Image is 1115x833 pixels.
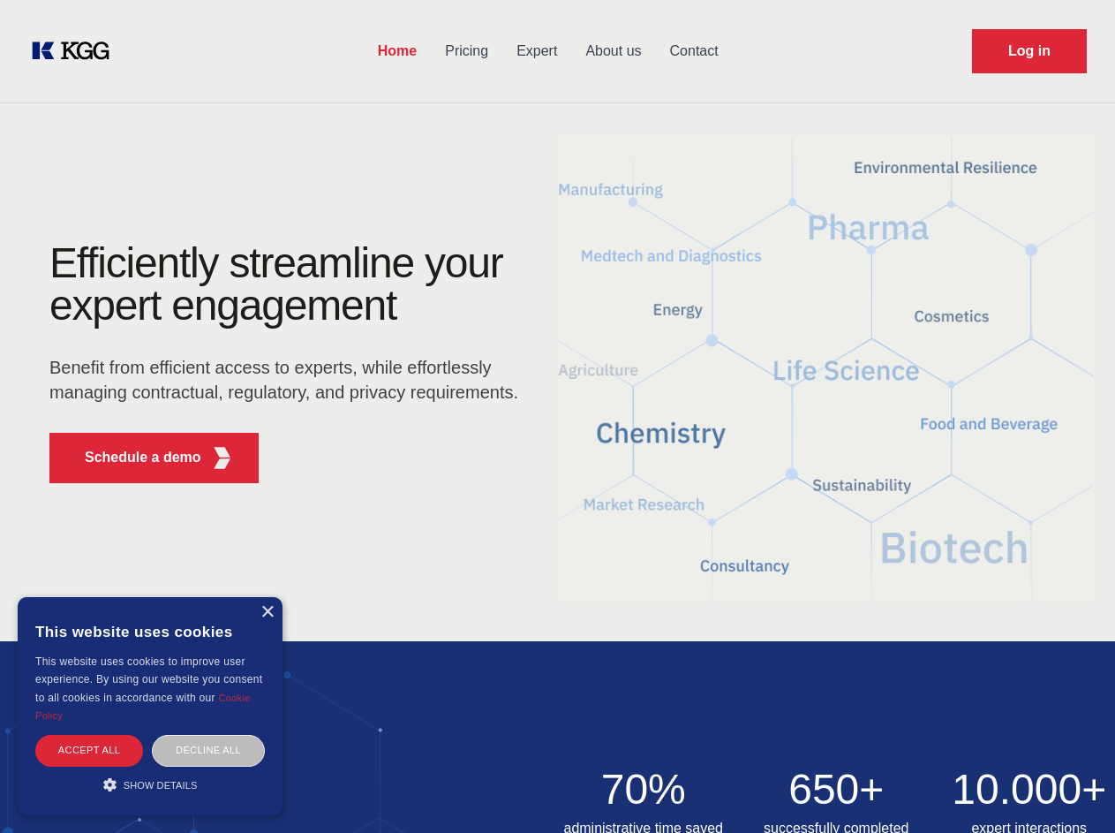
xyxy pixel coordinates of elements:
a: Pricing [431,28,502,74]
h1: Efficiently streamline your expert engagement [49,242,530,327]
div: Show details [35,776,265,793]
div: Accept all [35,735,143,766]
h2: 70% [558,769,730,811]
iframe: Chat Widget [1027,748,1115,833]
a: Expert [502,28,571,74]
div: Decline all [152,735,265,766]
a: Contact [656,28,733,74]
h2: 650+ [750,769,923,811]
a: KOL Knowledge Platform: Talk to Key External Experts (KEE) [28,37,124,65]
a: About us [571,28,655,74]
button: Schedule a demoKGG Fifth Element RED [49,433,259,483]
p: Benefit from efficient access to experts, while effortlessly managing contractual, regulatory, an... [49,355,530,405]
img: KGG Fifth Element RED [558,115,1095,624]
a: Request Demo [972,29,1087,73]
div: This website uses cookies [35,610,265,653]
span: Show details [124,780,198,791]
img: KGG Fifth Element RED [211,447,233,469]
p: Schedule a demo [85,447,201,468]
a: Home [364,28,431,74]
a: Cookie Policy [35,693,251,721]
span: This website uses cookies to improve user experience. By using our website you consent to all coo... [35,655,262,704]
div: Close [260,606,274,619]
